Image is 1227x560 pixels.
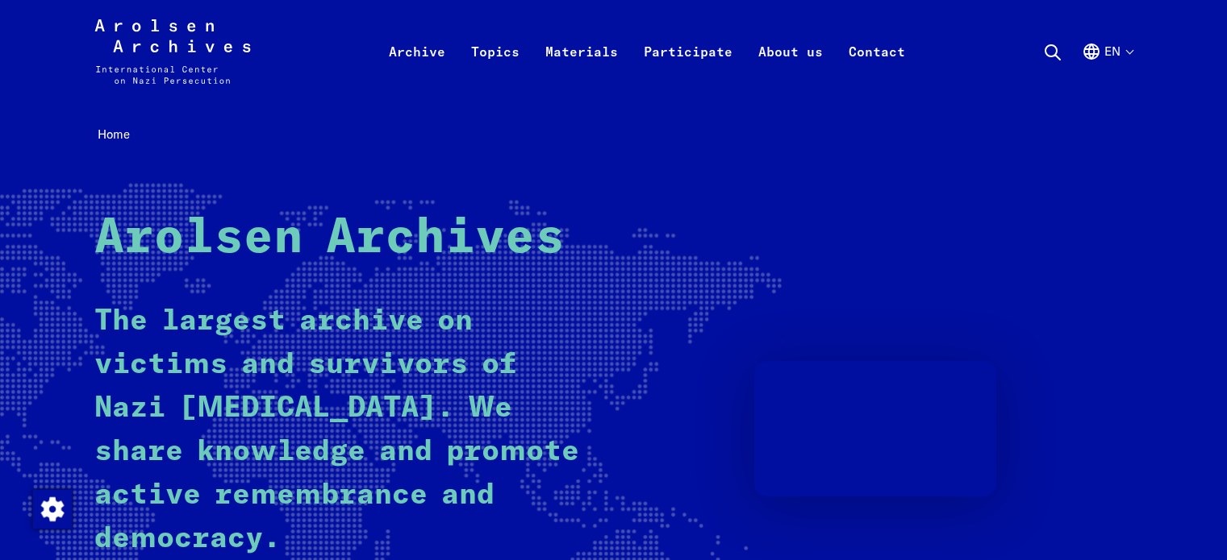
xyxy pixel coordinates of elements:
nav: Breadcrumb [94,122,1133,147]
a: Participate [631,39,745,103]
nav: Primary [376,19,918,84]
a: About us [745,39,836,103]
a: Contact [836,39,918,103]
a: Materials [532,39,631,103]
a: Topics [458,39,532,103]
img: Change consent [33,490,72,529]
button: English, language selection [1082,42,1133,100]
span: Home [98,127,130,142]
div: Change consent [32,489,71,528]
a: Archive [376,39,458,103]
strong: Arolsen Archives [94,214,565,263]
